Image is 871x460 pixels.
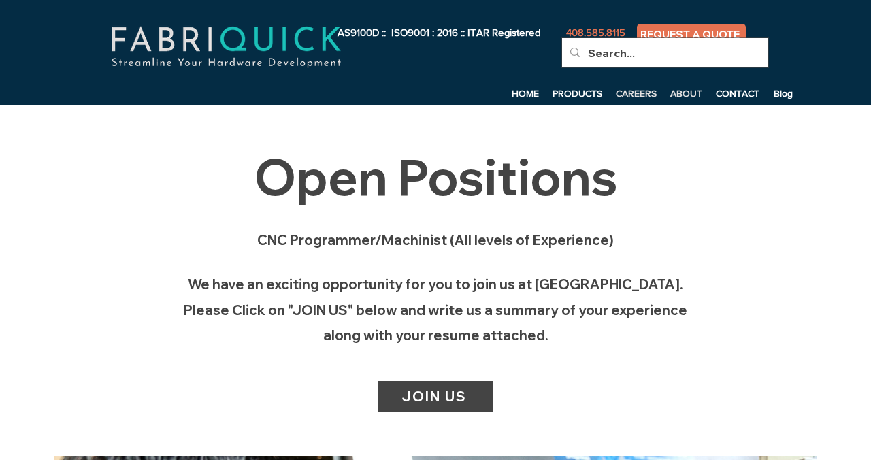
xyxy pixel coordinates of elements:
[566,27,625,38] span: 408.585.8115
[640,28,740,41] span: REQUEST A QUOTE
[188,276,683,293] span: We have an exciting opportunity for you to join us at [GEOGRAPHIC_DATA].
[184,301,687,344] span: Please Click on "JOIN US" below and write us a summary of your experience along with your resume ...
[254,146,618,208] span: Open Positions
[505,83,546,103] a: HOME
[709,83,766,103] p: CONTACT
[767,83,800,103] a: Blog
[61,11,391,83] img: fabriquick-logo-colors-adjusted.png
[709,83,767,103] a: CONTACT
[338,27,540,38] span: AS9100D :: ISO9001 : 2016 :: ITAR Registered
[588,38,740,68] input: Search...
[663,83,709,103] a: ABOUT
[546,83,609,103] a: PRODUCTS
[401,388,467,405] span: JOIN US
[378,381,493,412] a: JOIN US
[257,231,614,248] span: CNC Programmer/Machinist (All levels of Experience)
[325,83,800,103] nav: Site
[609,83,663,103] a: CAREERS
[637,24,746,44] a: REQUEST A QUOTE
